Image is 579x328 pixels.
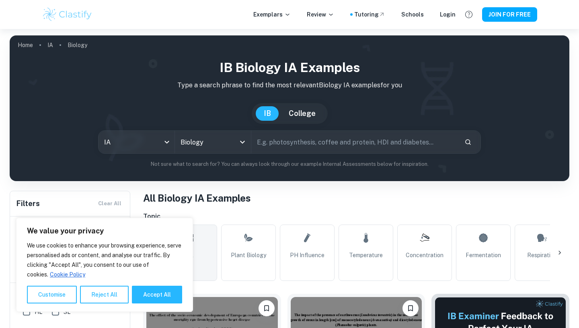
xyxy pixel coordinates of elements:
button: Customise [27,286,77,303]
div: We value your privacy [16,218,193,312]
button: Please log in to bookmark exemplars [259,300,275,316]
div: IA [99,131,175,153]
span: Temperature [349,251,383,260]
h1: All Biology IA Examples [143,191,569,205]
span: pH Influence [290,251,324,260]
button: Help and Feedback [462,8,476,21]
button: Open [237,136,248,148]
span: HL [35,307,42,316]
span: Respiration [527,251,557,260]
button: JOIN FOR FREE [482,7,537,22]
img: Clastify logo [42,6,93,23]
a: Home [18,39,33,51]
p: Not sure what to search for? You can always look through our example Internal Assessments below f... [16,160,563,168]
p: Type a search phrase to find the most relevant Biology IA examples for you [16,80,563,90]
button: Please log in to bookmark exemplars [402,300,419,316]
h1: IB Biology IA examples [16,58,563,77]
span: Concentration [406,251,443,260]
button: IB [256,106,279,121]
p: Exemplars [253,10,291,19]
span: Fermentation [466,251,501,260]
p: We use cookies to enhance your browsing experience, serve personalised ads or content, and analys... [27,241,182,279]
p: We value your privacy [27,226,182,236]
img: profile cover [10,35,569,181]
a: Login [440,10,456,19]
a: IA [47,39,53,51]
button: Reject All [80,286,129,303]
button: Search [461,135,475,149]
button: Accept All [132,286,182,303]
p: Biology [68,41,87,50]
input: E.g. photosynthesis, coffee and protein, HDI and diabetes... [251,131,458,153]
a: Tutoring [354,10,385,19]
a: Cookie Policy [49,271,86,278]
button: College [281,106,324,121]
a: Schools [401,10,424,19]
h6: Filters [16,198,40,209]
span: Plant Biology [231,251,266,260]
p: Review [307,10,334,19]
span: SL [64,307,70,316]
h6: Topic [143,212,569,221]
